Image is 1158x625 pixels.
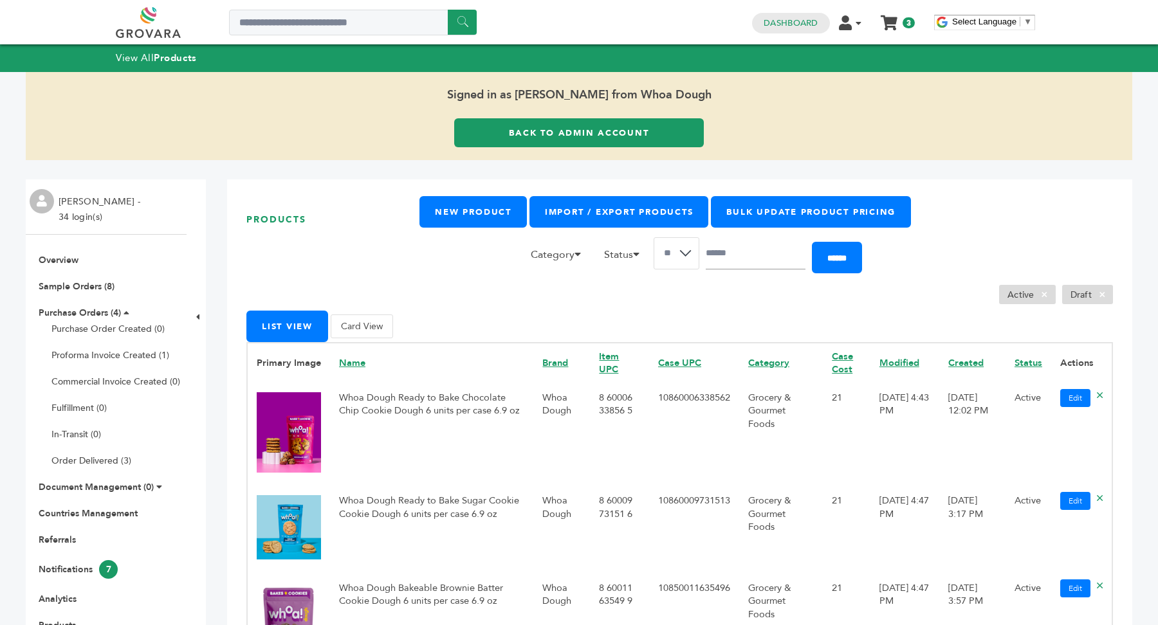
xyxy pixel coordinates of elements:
[59,194,143,225] li: [PERSON_NAME] - 34 login(s)
[1060,389,1090,407] a: Edit
[30,189,54,213] img: profile.png
[524,247,595,269] li: Category
[99,560,118,579] span: 7
[658,356,701,369] a: Case UPC
[51,349,169,361] a: Proforma Invoice Created (1)
[39,507,138,520] a: Countries Management
[419,196,526,228] a: New Product
[1020,17,1020,26] span: ​
[832,350,853,376] a: Case Cost
[1060,579,1090,597] a: Edit
[1062,285,1113,304] li: Draft
[903,17,915,28] span: 3
[598,247,654,269] li: Status
[51,455,131,467] a: Order Delivered (3)
[739,383,823,485] td: Grocery & Gourmet Foods
[247,343,330,383] th: Primary Image
[1006,485,1051,572] td: Active
[330,383,533,485] td: Whoa Dough Ready to Bake Chocolate Chip Cookie Dough 6 units per case 6.9 oz
[51,376,180,388] a: Commercial Invoice Created (0)
[823,383,870,485] td: 21
[454,118,704,147] a: Back to Admin Account
[748,356,789,369] a: Category
[529,196,708,228] a: Import / Export Products
[952,17,1032,26] a: Select Language​
[257,495,321,559] img: No Image
[246,196,419,243] h1: Products
[51,402,107,414] a: Fulfillment (0)
[542,356,568,369] a: Brand
[870,485,939,572] td: [DATE] 4:47 PM
[339,356,365,369] a: Name
[649,485,739,572] td: 10860009731513
[1034,287,1055,302] span: ×
[599,350,619,376] a: Item UPC
[1051,343,1112,383] th: Actions
[1060,492,1090,510] a: Edit
[39,254,78,266] a: Overview
[533,383,590,485] td: Whoa Dough
[116,51,197,64] a: View AllProducts
[1024,17,1032,26] span: ▼
[39,593,77,605] a: Analytics
[706,237,805,269] input: Search
[948,356,984,369] a: Created
[952,17,1016,26] span: Select Language
[870,383,939,485] td: [DATE] 4:43 PM
[1006,383,1051,485] td: Active
[39,563,118,575] a: Notifications7
[1092,287,1113,302] span: ×
[246,311,328,342] button: List View
[1015,356,1042,369] a: Status
[330,485,533,572] td: Whoa Dough Ready to Bake Sugar Cookie Cookie Dough 6 units per case 6.9 oz
[154,51,196,64] strong: Products
[649,383,739,485] td: 10860006338562
[590,485,649,572] td: 8 60009 73151 6
[39,307,121,319] a: Purchase Orders (4)
[257,392,321,473] img: No Image
[39,280,115,293] a: Sample Orders (8)
[939,485,1006,572] td: [DATE] 3:17 PM
[939,383,1006,485] td: [DATE] 12:02 PM
[331,314,393,338] button: Card View
[739,485,823,572] td: Grocery & Gourmet Foods
[590,383,649,485] td: 8 60006 33856 5
[26,72,1132,118] span: Signed in as [PERSON_NAME] from Whoa Dough
[39,481,154,493] a: Document Management (0)
[711,196,911,228] a: Bulk Update Product Pricing
[39,534,76,546] a: Referrals
[229,10,477,35] input: Search a product or brand...
[51,323,165,335] a: Purchase Order Created (0)
[764,17,818,29] a: Dashboard
[51,428,101,440] a: In-Transit (0)
[879,356,919,369] a: Modified
[533,485,590,572] td: Whoa Dough
[882,12,897,25] a: My Cart
[999,285,1056,304] li: Active
[823,485,870,572] td: 21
